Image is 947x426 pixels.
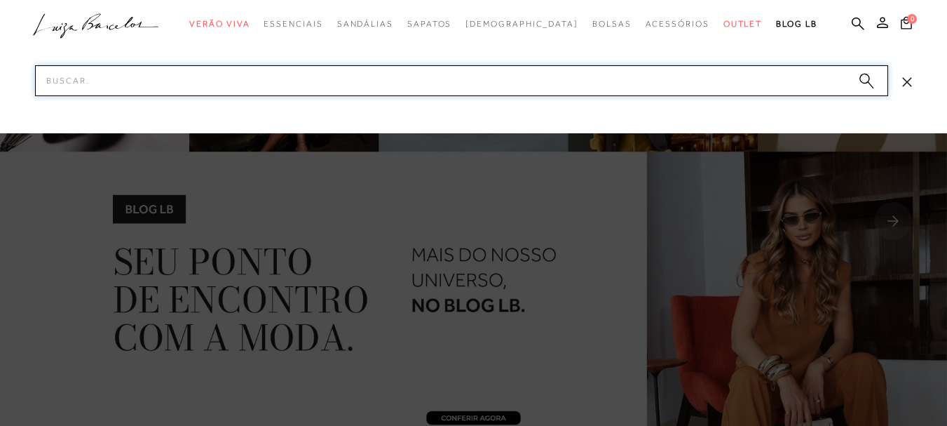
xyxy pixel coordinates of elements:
[465,19,578,29] span: [DEMOGRAPHIC_DATA]
[592,11,632,37] a: categoryNavScreenReaderText
[776,19,817,29] span: BLOG LB
[646,11,709,37] a: categoryNavScreenReaderText
[189,19,250,29] span: Verão Viva
[337,11,393,37] a: categoryNavScreenReaderText
[465,11,578,37] a: noSubCategoriesText
[264,19,322,29] span: Essenciais
[189,11,250,37] a: categoryNavScreenReaderText
[776,11,817,37] a: BLOG LB
[264,11,322,37] a: categoryNavScreenReaderText
[35,65,888,96] input: Buscar.
[592,19,632,29] span: Bolsas
[897,15,916,34] button: 0
[646,19,709,29] span: Acessórios
[907,14,917,24] span: 0
[723,11,763,37] a: categoryNavScreenReaderText
[407,11,451,37] a: categoryNavScreenReaderText
[337,19,393,29] span: Sandálias
[723,19,763,29] span: Outlet
[407,19,451,29] span: Sapatos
